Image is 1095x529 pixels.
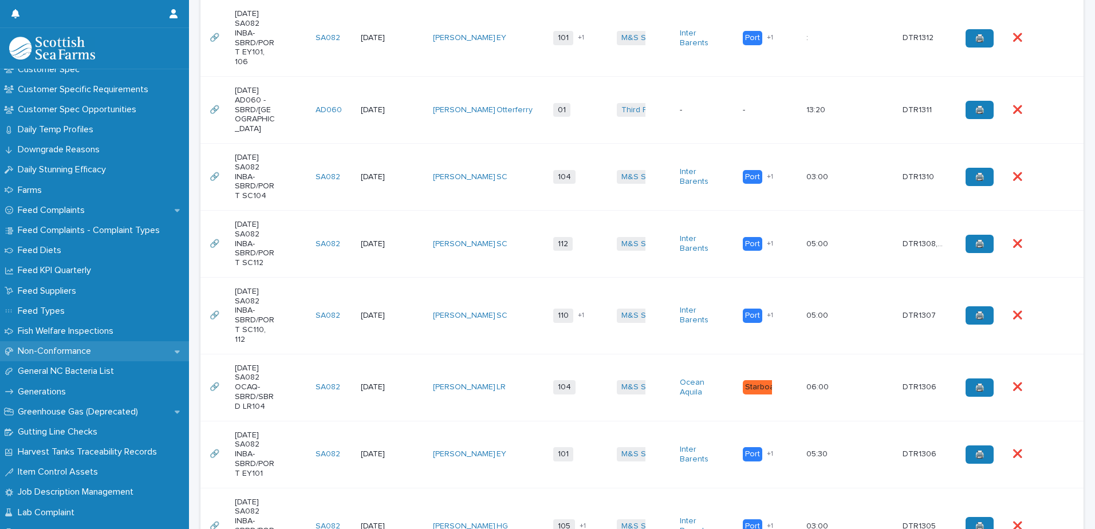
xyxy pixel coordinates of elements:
[621,33,664,43] a: M&S Select
[316,105,342,115] a: AD060
[13,306,74,317] p: Feed Types
[621,105,691,115] a: Third Party Salmon
[433,382,495,392] a: [PERSON_NAME]
[767,34,773,41] span: + 1
[578,312,584,319] span: + 1
[621,311,664,321] a: M&S Select
[903,447,939,459] p: DTR1306
[903,380,939,392] p: DTR1306
[13,205,94,216] p: Feed Complaints
[903,237,946,249] p: DTR1308, DTR1309
[210,309,222,321] p: 🔗
[13,185,51,196] p: Farms
[975,34,984,42] span: 🖨️
[1013,170,1025,182] p: ❌
[13,346,100,357] p: Non-Conformance
[200,277,1084,354] tr: 🔗🔗 [DATE] SA082 INBA-SBRD/PORT SC110, 112SA082 [DATE][PERSON_NAME] SC 110+1M&S Select Inter Baren...
[235,431,275,479] p: [DATE] SA082 INBA-SBRD/PORT EY101
[210,103,222,115] p: 🔗
[680,378,720,397] a: Ocean Aquila
[966,235,994,253] a: 🖨️
[200,354,1084,421] tr: 🔗🔗 [DATE] SA082 OCAQ-SBRD/SBRD LR104SA082 [DATE][PERSON_NAME] LR 104M&S Select Ocean Aquila Starb...
[806,103,828,115] p: 13:20
[903,31,936,43] p: DTR1312
[553,103,570,117] span: 01
[767,451,773,457] span: + 1
[497,239,507,249] a: SC
[13,386,75,397] p: Generations
[13,144,109,155] p: Downgrade Reasons
[578,34,584,41] span: + 1
[1013,309,1025,321] p: ❌
[767,240,773,247] span: + 1
[316,449,340,459] a: SA082
[13,326,123,337] p: Fish Welfare Inspections
[680,105,720,115] p: -
[433,105,495,115] a: [PERSON_NAME]
[316,172,340,182] a: SA082
[621,382,664,392] a: M&S Select
[316,311,340,321] a: SA082
[553,237,573,251] span: 112
[200,76,1084,143] tr: 🔗🔗 [DATE] AD060 -SBRD/[GEOGRAPHIC_DATA]AD060 [DATE][PERSON_NAME] Otterferry 01Third Party Salmon ...
[13,467,107,477] p: Item Control Assets
[806,380,831,392] p: 06:00
[361,382,401,392] p: [DATE]
[200,143,1084,210] tr: 🔗🔗 [DATE] SA082 INBA-SBRD/PORT SC104SA082 [DATE][PERSON_NAME] SC 104M&S Select Inter Barents Port...
[621,449,664,459] a: M&S Select
[13,427,107,437] p: Gutting Line Checks
[361,105,401,115] p: [DATE]
[497,311,507,321] a: SC
[903,170,936,182] p: DTR1310
[743,309,762,323] div: Port
[235,9,275,67] p: [DATE] SA082 INBA-SBRD/PORT EY101, 106
[13,245,70,256] p: Feed Diets
[680,29,720,48] a: Inter Barents
[9,37,95,60] img: mMrefqRFQpe26GRNOUkG
[680,306,720,325] a: Inter Barents
[767,173,773,180] span: + 1
[966,378,994,397] a: 🖨️
[316,33,340,43] a: SA082
[235,364,275,412] p: [DATE] SA082 OCAQ-SBRD/SBRD LR104
[553,31,573,45] span: 101
[13,286,85,297] p: Feed Suppliers
[361,311,401,321] p: [DATE]
[13,124,103,135] p: Daily Temp Profiles
[361,33,401,43] p: [DATE]
[13,84,157,95] p: Customer Specific Requirements
[553,380,576,394] span: 104
[743,380,784,394] div: Starboard
[553,447,573,461] span: 101
[13,225,169,236] p: Feed Complaints - Complaint Types
[966,29,994,48] a: 🖨️
[975,451,984,459] span: 🖨️
[966,168,994,186] a: 🖨️
[806,309,830,321] p: 05:00
[621,172,664,182] a: M&S Select
[497,105,533,115] a: Otterferry
[966,445,994,464] a: 🖨️
[806,237,830,249] p: 05:00
[680,167,720,187] a: Inter Barents
[1013,31,1025,43] p: ❌
[210,380,222,392] p: 🔗
[767,312,773,319] span: + 1
[621,239,664,249] a: M&S Select
[1013,447,1025,459] p: ❌
[497,449,506,459] a: EY
[210,237,222,249] p: 🔗
[433,449,495,459] a: [PERSON_NAME]
[743,105,783,115] p: -
[975,384,984,392] span: 🖨️
[13,406,147,417] p: Greenhouse Gas (Deprecated)
[497,172,507,182] a: SC
[975,173,984,181] span: 🖨️
[361,172,401,182] p: [DATE]
[975,240,984,248] span: 🖨️
[200,421,1084,488] tr: 🔗🔗 [DATE] SA082 INBA-SBRD/PORT EY101SA082 [DATE][PERSON_NAME] EY 101M&S Select Inter Barents Port...
[743,31,762,45] div: Port
[361,449,401,459] p: [DATE]
[497,382,506,392] a: LR
[210,447,222,459] p: 🔗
